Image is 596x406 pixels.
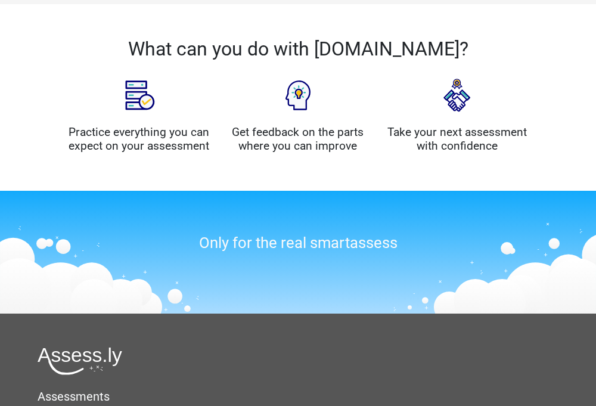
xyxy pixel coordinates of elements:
[38,347,122,375] img: Assessly logo
[109,66,169,125] img: Assessment
[268,66,328,125] img: Feedback
[38,389,558,404] h5: Assessments
[386,125,527,153] h4: Take your next assessment with confidence
[69,234,527,252] h3: Only for the real smartassess
[69,38,527,60] h2: What can you do with [DOMAIN_NAME]?
[228,125,369,153] h4: Get feedback on the parts where you can improve
[427,66,487,125] img: Interview
[69,125,210,153] h4: Practice everything you can expect on your assessment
